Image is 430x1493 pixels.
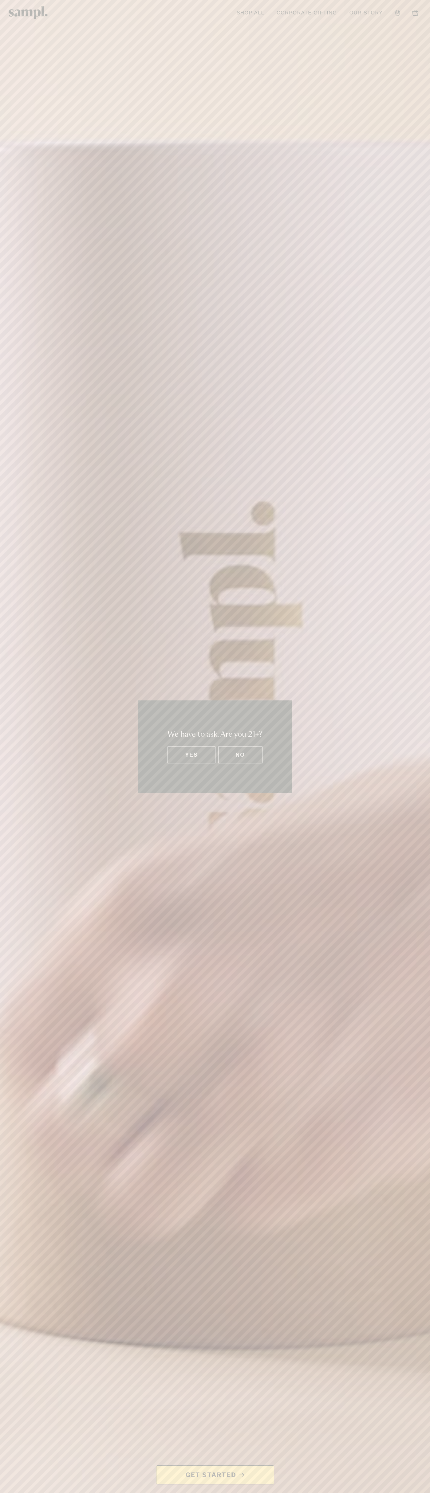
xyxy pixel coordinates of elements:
a: Our Story [346,6,386,20]
a: Shop All [234,6,267,20]
a: Corporate Gifting [274,6,340,20]
span: Get Started [186,1471,236,1479]
a: Get Started [156,1465,274,1484]
img: Sampl logo [9,6,48,19]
